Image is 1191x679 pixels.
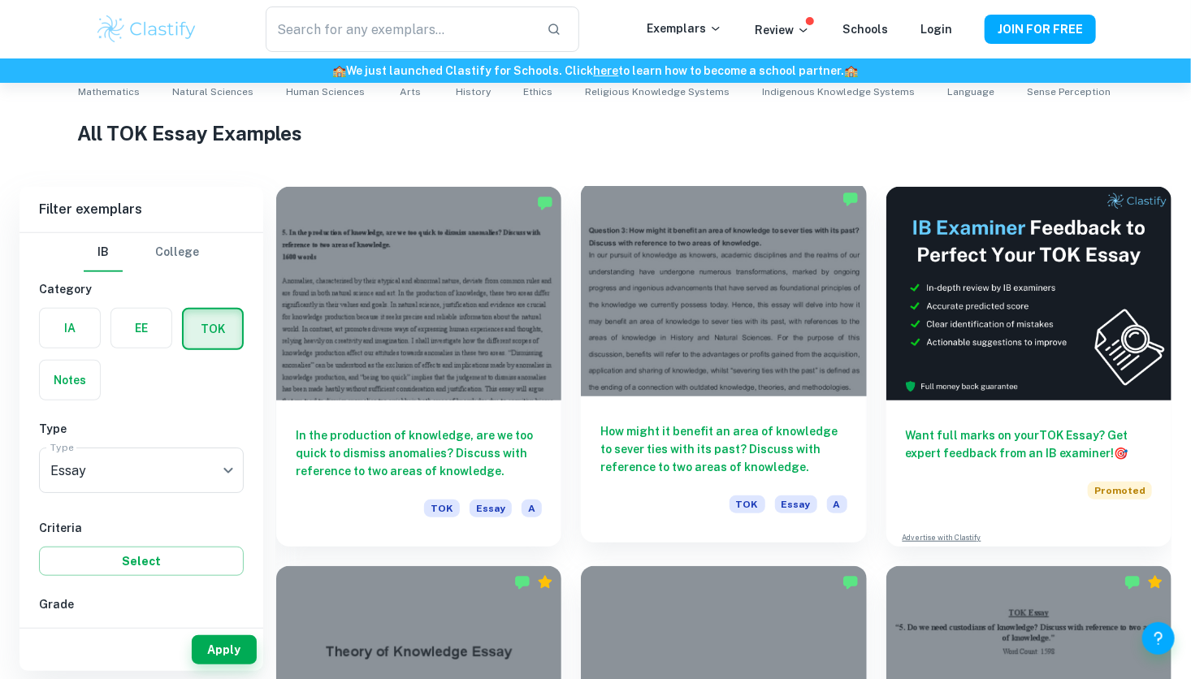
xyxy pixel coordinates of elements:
span: TOK [424,500,460,517]
a: Advertise with Clastify [903,532,981,543]
button: College [155,233,199,272]
span: Language [947,84,994,99]
span: Essay [775,495,817,513]
h6: We just launched Clastify for Schools. Click to learn how to become a school partner. [3,62,1188,80]
span: Religious Knowledge Systems [585,84,730,99]
h6: Want full marks on your TOK Essay ? Get expert feedback from an IB examiner! [906,426,1152,462]
img: Marked [537,195,553,211]
a: In the production of knowledge, are we too quick to dismiss anomalies? Discuss with reference to ... [276,187,561,547]
h6: In the production of knowledge, are we too quick to dismiss anomalies? Discuss with reference to ... [296,426,542,480]
button: TOK [184,309,242,348]
h6: Grade [39,595,244,613]
img: Marked [1124,574,1141,590]
div: Filter type choice [84,233,199,272]
button: Select [39,547,244,576]
div: Essay [39,448,244,493]
img: Marked [842,191,859,207]
input: Search for any exemplars... [266,6,534,52]
button: IA [40,309,100,348]
img: Marked [842,574,859,590]
span: 🎯 [1115,447,1128,460]
span: 🏫 [845,64,859,77]
a: How might it benefit an area of knowledge to sever ties with its past? Discuss with reference to ... [581,187,866,547]
span: History [456,84,491,99]
a: Schools [842,23,888,36]
h6: Criteria [39,519,244,537]
span: 🏫 [333,64,347,77]
button: Notes [40,361,100,400]
button: EE [111,309,171,348]
button: Apply [192,635,257,664]
span: Mathematics [78,84,140,99]
span: Essay [470,500,512,517]
p: Exemplars [647,19,722,37]
div: Premium [537,574,553,590]
button: Help and Feedback [1142,622,1175,655]
span: Natural Sciences [172,84,253,99]
a: here [594,64,619,77]
h6: How might it benefit an area of knowledge to sever ties with its past? Discuss with reference to ... [600,422,847,476]
span: TOK [730,495,765,513]
a: Login [920,23,952,36]
h6: Category [39,280,244,298]
span: Promoted [1088,482,1152,500]
span: Indigenous Knowledge Systems [762,84,915,99]
img: Clastify logo [95,13,198,45]
p: Review [755,21,810,39]
a: Want full marks on yourTOK Essay? Get expert feedback from an IB examiner!PromotedAdvertise with ... [886,187,1172,547]
img: Marked [514,574,531,590]
h6: Type [39,420,244,438]
button: JOIN FOR FREE [985,15,1096,44]
div: Premium [1147,574,1163,590]
span: Human Sciences [286,84,365,99]
span: Sense Perception [1027,84,1111,99]
span: A [827,495,847,513]
span: Arts [400,84,421,99]
span: A [522,500,542,517]
h6: Filter exemplars [19,187,263,232]
h1: All TOK Essay Examples [77,119,1114,148]
button: IB [84,233,123,272]
span: Ethics [523,84,552,99]
img: Thumbnail [886,187,1172,400]
label: Type [50,440,74,454]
